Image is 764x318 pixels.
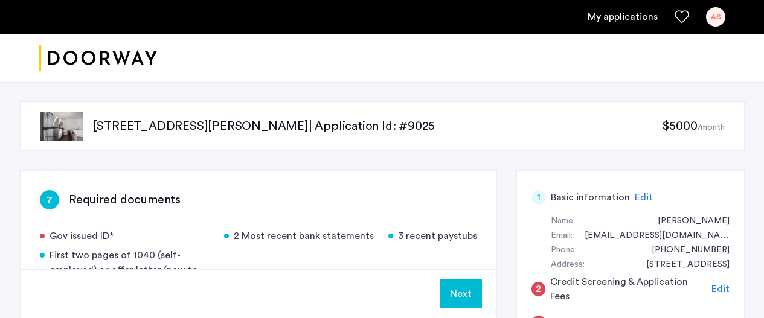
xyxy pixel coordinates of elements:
[550,275,707,304] h5: Credit Screening & Application Fees
[39,36,157,81] a: Cazamio logo
[551,243,577,258] div: Phone:
[588,10,658,24] a: My application
[69,191,181,208] h3: Required documents
[551,229,573,243] div: Email:
[40,248,210,291] div: First two pages of 1040 (self-employed) or offer letter (new to the job)
[698,123,725,132] sub: /month
[713,270,752,306] iframe: chat widget
[40,229,210,243] div: Gov issued ID*
[711,284,730,294] span: Edit
[635,192,653,202] span: Edit
[662,120,697,132] span: $5000
[93,118,663,135] p: [STREET_ADDRESS][PERSON_NAME] | Application Id: #9025
[646,214,730,229] div: Amy Smith
[39,36,157,81] img: logo
[706,7,725,27] div: AS
[531,190,546,205] div: 1
[634,258,730,272] div: 150 Union Avenue, #5I
[440,279,482,308] button: Next
[40,190,59,209] div: 7
[551,258,585,272] div: Address:
[224,229,374,243] div: 2 Most recent bank statements
[573,229,730,243] div: amyls0702@gmail.com
[531,282,546,296] div: 2
[388,229,477,243] div: 3 recent paystubs
[551,214,575,229] div: Name:
[640,243,730,258] div: +15188212524
[40,112,83,141] img: apartment
[675,10,689,24] a: Favorites
[551,190,630,205] h5: Basic information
